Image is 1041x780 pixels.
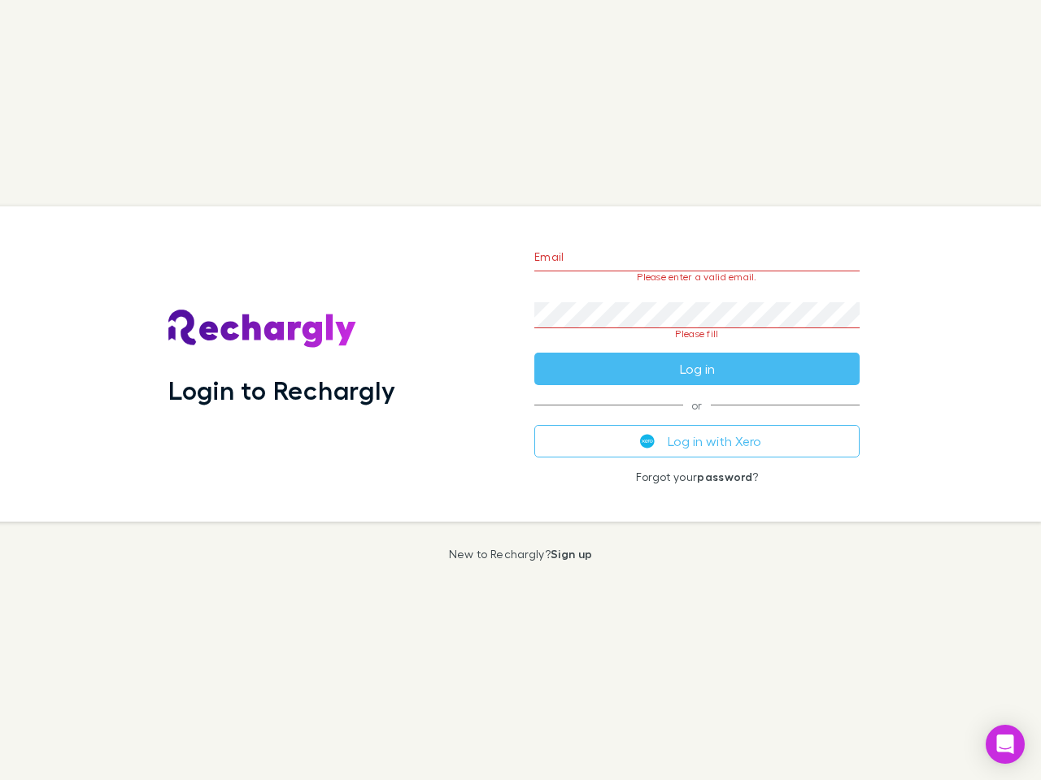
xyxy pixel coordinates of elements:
img: Xero's logo [640,434,655,448]
img: Rechargly's Logo [168,310,357,349]
p: Please enter a valid email. [534,271,860,283]
div: Open Intercom Messenger [986,725,1025,764]
button: Log in [534,353,860,385]
button: Log in with Xero [534,425,860,457]
p: Forgot your ? [534,470,860,483]
p: New to Rechargly? [449,548,593,561]
span: or [534,405,860,405]
a: Sign up [551,547,592,561]
a: password [697,470,752,483]
h1: Login to Rechargly [168,375,395,405]
p: Please fill [534,328,860,340]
